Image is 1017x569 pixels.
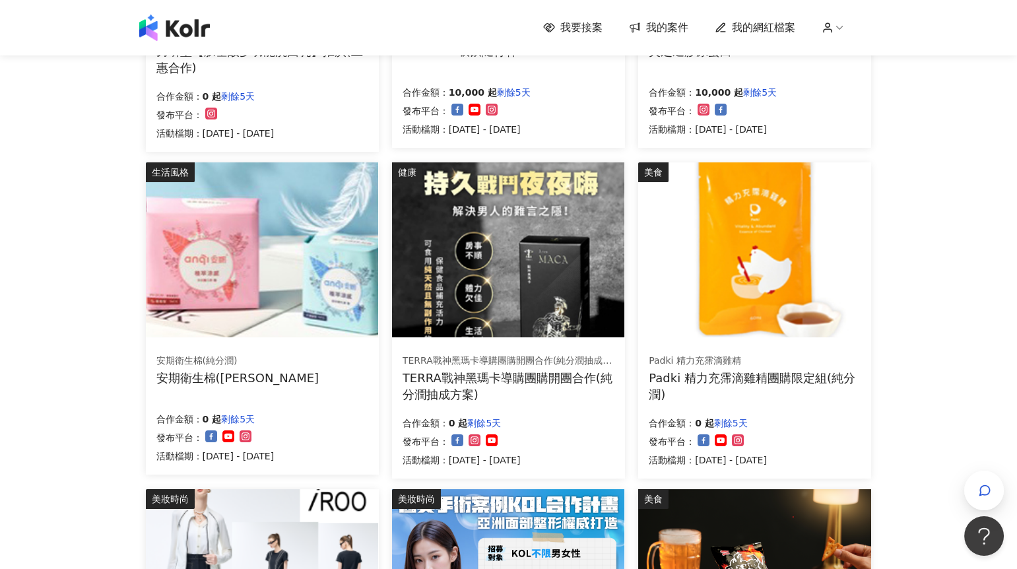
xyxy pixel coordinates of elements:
[403,370,614,403] div: TERRA戰神黑瑪卡導購團購開團合作(純分潤抽成方案)
[403,415,449,431] p: 合作金額：
[146,162,195,182] div: 生活風格
[695,84,743,100] p: 10,000 起
[146,162,378,337] img: 安期衛生棉
[221,411,255,427] p: 剩餘5天
[392,162,422,182] div: 健康
[543,20,603,35] a: 我要接案
[638,162,870,337] img: Padki 精力充霈滴雞精(團購限定組)
[403,84,449,100] p: 合作金額：
[403,434,449,450] p: 發布平台：
[203,411,222,427] p: 0 起
[467,415,501,431] p: 剩餘5天
[964,516,1004,556] iframe: Help Scout Beacon - Open
[649,103,695,119] p: 發布平台：
[139,15,210,41] img: logo
[649,354,860,368] div: Padki 精力充霈滴雞精
[649,370,861,403] div: Padki 精力充霈滴雞精團購限定組(純分潤)
[638,162,669,182] div: 美食
[649,84,695,100] p: 合作金額：
[649,434,695,450] p: 發布平台：
[403,121,531,137] p: 活動檔期：[DATE] - [DATE]
[156,107,203,123] p: 發布平台：
[156,370,319,386] div: 安期衛生棉([PERSON_NAME]
[403,103,449,119] p: 發布平台：
[649,452,767,468] p: 活動檔期：[DATE] - [DATE]
[392,489,441,509] div: 美妝時尚
[156,430,203,446] p: 發布平台：
[403,452,521,468] p: 活動檔期：[DATE] - [DATE]
[497,84,531,100] p: 剩餘5天
[695,415,714,431] p: 0 起
[156,125,275,141] p: 活動檔期：[DATE] - [DATE]
[560,20,603,35] span: 我要接案
[649,415,695,431] p: 合作金額：
[638,489,669,509] div: 美食
[629,20,688,35] a: 我的案件
[156,411,203,427] p: 合作金額：
[403,354,614,368] div: TERRA戰神黑瑪卡導購團購開團合作(純分潤抽成方案)
[156,88,203,104] p: 合作金額：
[203,88,222,104] p: 0 起
[449,415,468,431] p: 0 起
[221,88,255,104] p: 剩餘5天
[743,84,777,100] p: 剩餘5天
[449,84,497,100] p: 10,000 起
[732,20,795,35] span: 我的網紅檔案
[715,20,795,35] a: 我的網紅檔案
[392,162,624,337] img: TERRA戰神黑瑪卡
[649,121,777,137] p: 活動檔期：[DATE] - [DATE]
[156,354,319,368] div: 安期衛生棉(純分潤)
[156,448,275,464] p: 活動檔期：[DATE] - [DATE]
[146,489,195,509] div: 美妝時尚
[646,20,688,35] span: 我的案件
[714,415,748,431] p: 剩餘5天
[156,43,368,76] div: 男研堂【胺基酸多功能洗面乳】推廣(互惠合作)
